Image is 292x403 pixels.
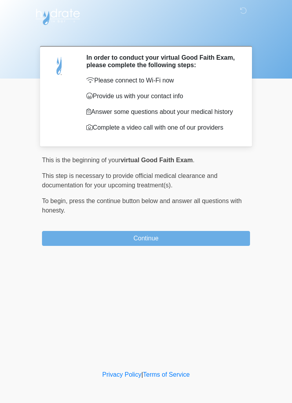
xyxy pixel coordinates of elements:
strong: virtual Good Faith Exam [120,157,193,163]
p: Complete a video call with one of our providers [86,123,238,132]
a: Privacy Policy [102,371,142,378]
img: Agent Avatar [48,54,71,77]
p: Answer some questions about your medical history [86,107,238,117]
span: This step is necessary to provide official medical clearance and documentation for your upcoming ... [42,172,217,189]
h2: In order to conduct your virtual Good Faith Exam, please complete the following steps: [86,54,238,69]
span: To begin, [42,198,69,204]
a: Terms of Service [143,371,190,378]
p: Please connect to Wi-Fi now [86,76,238,85]
span: This is the beginning of your [42,157,120,163]
a: | [141,371,143,378]
h1: ‎ ‎ [36,28,256,43]
button: Continue [42,231,250,246]
p: Provide us with your contact info [86,92,238,101]
span: . [193,157,194,163]
img: Hydrate IV Bar - Chandler Logo [34,6,81,26]
span: press the continue button below and answer all questions with honesty. [42,198,242,214]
